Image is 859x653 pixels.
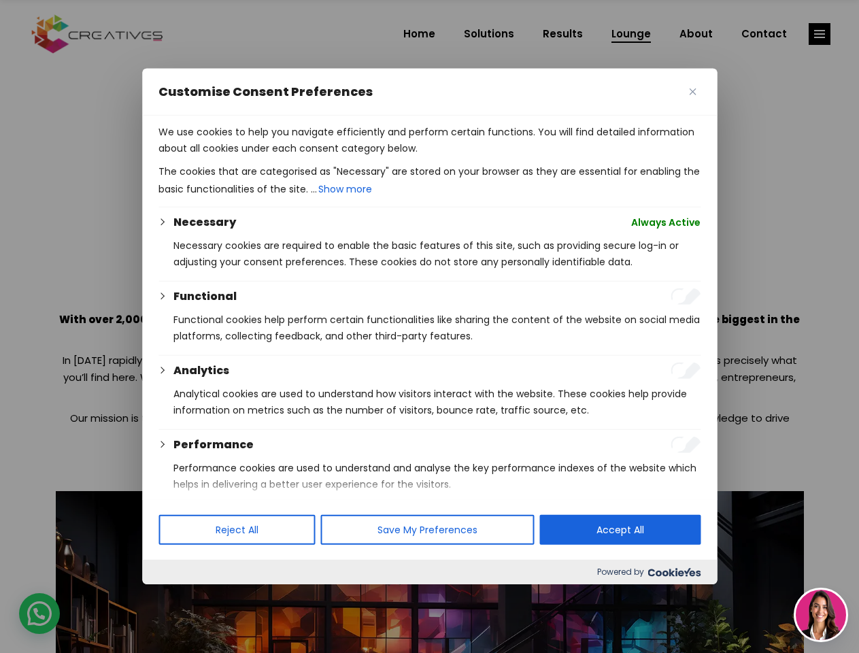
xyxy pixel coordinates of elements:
span: Always Active [631,214,701,231]
p: Necessary cookies are required to enable the basic features of this site, such as providing secur... [173,237,701,270]
div: Customise Consent Preferences [142,69,717,584]
p: Analytical cookies are used to understand how visitors interact with the website. These cookies h... [173,386,701,418]
button: Necessary [173,214,236,231]
div: Powered by [142,560,717,584]
button: Performance [173,437,254,453]
button: Functional [173,288,237,305]
button: Reject All [158,515,315,545]
img: agent [796,590,846,640]
span: Customise Consent Preferences [158,84,373,100]
input: Enable Performance [671,437,701,453]
p: We use cookies to help you navigate efficiently and perform certain functions. You will find deta... [158,124,701,156]
img: Cookieyes logo [647,568,701,577]
input: Enable Functional [671,288,701,305]
button: Accept All [539,515,701,545]
button: Close [684,84,701,100]
img: Close [689,88,696,95]
p: Functional cookies help perform certain functionalities like sharing the content of the website o... [173,312,701,344]
button: Save My Preferences [320,515,534,545]
button: Analytics [173,363,229,379]
p: The cookies that are categorised as "Necessary" are stored on your browser as they are essential ... [158,163,701,199]
p: Performance cookies are used to understand and analyse the key performance indexes of the website... [173,460,701,492]
input: Enable Analytics [671,363,701,379]
button: Show more [317,180,373,199]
